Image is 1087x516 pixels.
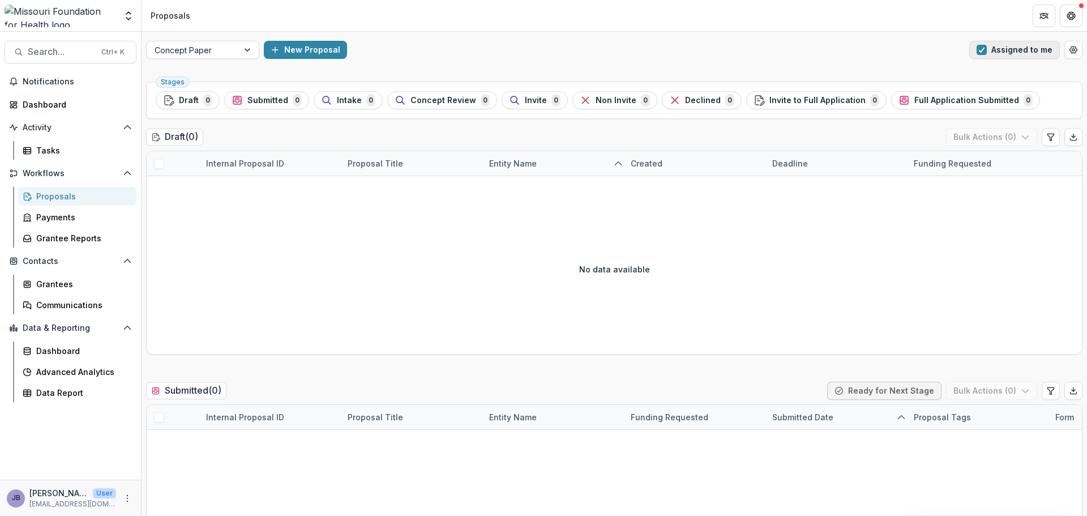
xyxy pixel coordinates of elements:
[23,169,118,178] span: Workflows
[624,405,765,429] div: Funding Requested
[18,229,136,248] a: Grantee Reports
[121,492,134,505] button: More
[341,405,482,429] div: Proposal Title
[482,411,543,423] div: Entity Name
[482,151,624,176] div: Entity Name
[5,5,116,27] img: Missouri Foundation for Health logo
[1064,382,1082,400] button: Export table data
[907,151,1049,176] div: Funding Requested
[156,91,220,109] button: Draft0
[410,96,476,105] span: Concept Review
[641,94,650,106] span: 0
[907,405,1049,429] div: Proposal Tags
[151,10,190,22] div: Proposals
[765,405,907,429] div: Submitted Date
[29,487,88,499] p: [PERSON_NAME]
[29,499,116,509] p: [EMAIL_ADDRESS][DOMAIN_NAME]
[36,190,127,202] div: Proposals
[341,151,482,176] div: Proposal Title
[18,208,136,227] a: Payments
[525,96,547,105] span: Invite
[23,323,118,333] span: Data & Reporting
[481,94,490,106] span: 0
[121,5,136,27] button: Open entity switcher
[36,278,127,290] div: Grantees
[614,159,623,168] svg: sorted ascending
[1042,382,1060,400] button: Edit table settings
[482,405,624,429] div: Entity Name
[224,91,309,109] button: Submitted0
[18,363,136,381] a: Advanced Analytics
[624,151,765,176] div: Created
[36,144,127,156] div: Tasks
[746,91,887,109] button: Invite to Full Application0
[199,405,341,429] div: Internal Proposal ID
[914,96,1019,105] span: Full Application Submitted
[897,413,906,422] svg: sorted ascending
[36,299,127,311] div: Communications
[293,94,302,106] span: 0
[36,345,127,357] div: Dashboard
[341,411,410,423] div: Proposal Title
[264,41,347,59] button: New Proposal
[765,151,907,176] div: Deadline
[891,91,1040,109] button: Full Application Submitted0
[18,141,136,160] a: Tasks
[1049,411,1081,423] div: Form
[36,211,127,223] div: Payments
[5,41,136,63] button: Search...
[551,94,560,106] span: 0
[179,96,199,105] span: Draft
[596,96,636,105] span: Non Invite
[247,96,288,105] span: Submitted
[199,151,341,176] div: Internal Proposal ID
[482,157,543,169] div: Entity Name
[579,263,650,275] p: No data available
[946,128,1037,146] button: Bulk Actions (0)
[1024,94,1033,106] span: 0
[662,91,742,109] button: Declined0
[387,91,497,109] button: Concept Review0
[1064,128,1082,146] button: Export table data
[624,411,715,423] div: Funding Requested
[366,94,375,106] span: 0
[725,94,734,106] span: 0
[36,387,127,399] div: Data Report
[146,7,195,24] nav: breadcrumb
[199,411,291,423] div: Internal Proposal ID
[18,187,136,206] a: Proposals
[624,157,669,169] div: Created
[5,319,136,337] button: Open Data & Reporting
[765,411,840,423] div: Submitted Date
[337,96,362,105] span: Intake
[28,46,95,57] span: Search...
[765,157,815,169] div: Deadline
[18,275,136,293] a: Grantees
[23,257,118,266] span: Contacts
[5,95,136,114] a: Dashboard
[36,232,127,244] div: Grantee Reports
[5,73,136,91] button: Notifications
[23,123,118,133] span: Activity
[946,382,1037,400] button: Bulk Actions (0)
[969,41,1060,59] button: Assigned to me
[1064,41,1082,59] button: Open table manager
[5,252,136,270] button: Open Contacts
[146,129,203,145] h2: Draft ( 0 )
[12,494,20,502] div: Jaimee Buddemeyer
[199,157,291,169] div: Internal Proposal ID
[685,96,721,105] span: Declined
[18,383,136,402] a: Data Report
[5,118,136,137] button: Open Activity
[93,488,116,498] p: User
[502,91,568,109] button: Invite0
